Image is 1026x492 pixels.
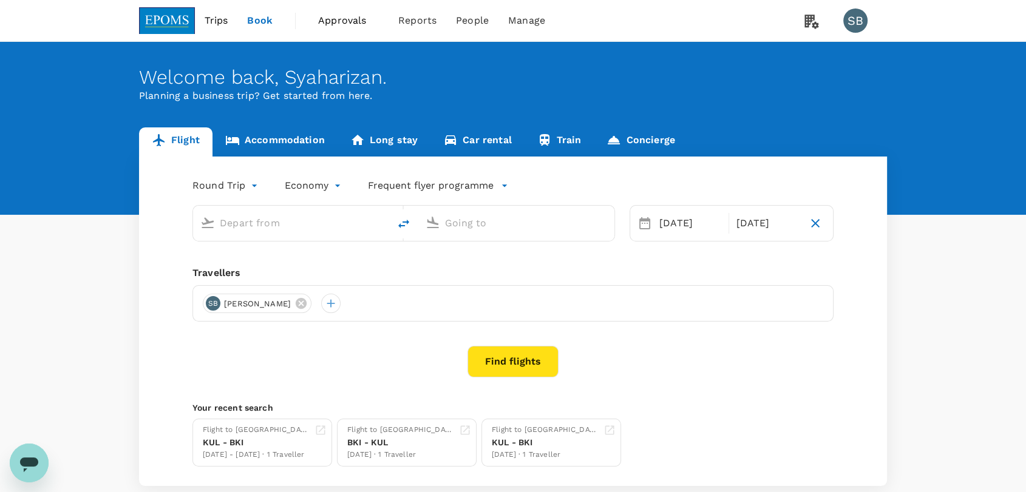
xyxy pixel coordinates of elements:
[203,436,310,449] div: KUL - BKI
[368,178,508,193] button: Frequent flyer programme
[139,127,212,157] a: Flight
[492,449,599,461] div: [DATE] · 1 Traveller
[606,221,608,224] button: Open
[247,13,273,28] span: Book
[492,424,599,436] div: Flight to [GEOGRAPHIC_DATA]
[508,13,545,28] span: Manage
[192,176,260,195] div: Round Trip
[10,443,49,482] iframe: Button to launch messaging window
[205,13,228,28] span: Trips
[203,449,310,461] div: [DATE] - [DATE] · 1 Traveller
[368,178,494,193] p: Frequent flyer programme
[212,127,338,157] a: Accommodation
[732,211,803,235] div: [DATE]
[594,127,687,157] a: Concierge
[445,214,589,232] input: Going to
[398,13,437,28] span: Reports
[285,176,344,195] div: Economy
[217,298,298,310] span: [PERSON_NAME]
[139,7,195,34] img: EPOMS SDN BHD
[843,8,868,33] div: SB
[220,214,364,232] input: Depart from
[347,449,454,461] div: [DATE] · 1 Traveller
[525,127,594,157] a: Train
[430,127,525,157] a: Car rental
[139,89,887,103] p: Planning a business trip? Get started from here.
[203,424,310,436] div: Flight to [GEOGRAPHIC_DATA]
[192,266,834,280] div: Travellers
[467,346,559,377] button: Find flights
[347,436,454,449] div: BKI - KUL
[192,402,834,414] p: Your recent search
[318,13,379,28] span: Approvals
[206,296,220,311] div: SB
[389,209,418,238] button: delete
[203,294,311,313] div: SB[PERSON_NAME]
[338,127,430,157] a: Long stay
[492,436,599,449] div: KUL - BKI
[139,66,887,89] div: Welcome back , Syaharizan .
[381,221,383,224] button: Open
[347,424,454,436] div: Flight to [GEOGRAPHIC_DATA]
[456,13,489,28] span: People
[654,211,726,235] div: [DATE]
